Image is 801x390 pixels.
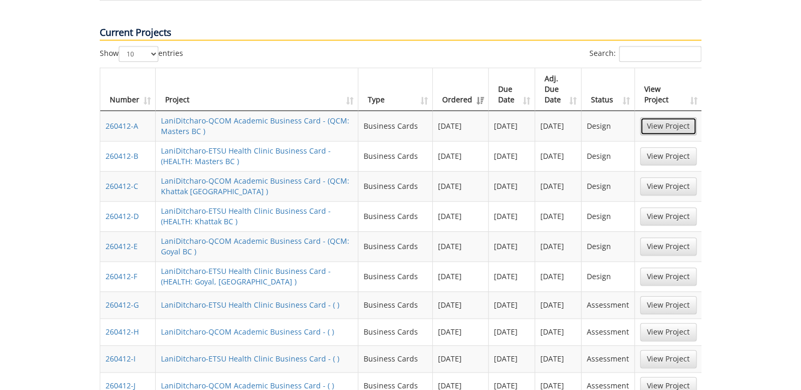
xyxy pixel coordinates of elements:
td: [DATE] [489,318,535,345]
a: 260412-G [106,300,139,310]
a: View Project [640,323,697,341]
th: Ordered: activate to sort column ascending [433,68,489,111]
td: [DATE] [433,345,489,372]
td: Business Cards [358,171,432,201]
td: Business Cards [358,261,432,291]
th: Number: activate to sort column ascending [100,68,156,111]
label: Search: [589,46,701,62]
a: View Project [640,268,697,286]
p: Current Projects [100,26,701,41]
td: Business Cards [358,291,432,318]
a: 260412-C [106,181,138,191]
th: Due Date: activate to sort column ascending [489,68,535,111]
a: LaniDitcharo-ETSU Health Clinic Business Card - ( ) [161,354,339,364]
td: Design [581,201,635,231]
a: LaniDitcharo-ETSU Health Clinic Business Card - (HEALTH: Masters BC ) [161,146,331,166]
td: [DATE] [489,201,535,231]
a: LaniDitcharo-QCOM Academic Business Card - (QCM: Masters BC ) [161,116,349,136]
a: 260412-D [106,211,139,221]
a: View Project [640,296,697,314]
td: [DATE] [489,111,535,141]
td: [DATE] [433,291,489,318]
td: [DATE] [535,345,581,372]
th: View Project: activate to sort column ascending [635,68,702,111]
td: [DATE] [535,231,581,261]
td: Business Cards [358,141,432,171]
a: LaniDitcharo-QCOM Academic Business Card - (QCM: Khattak [GEOGRAPHIC_DATA] ) [161,176,349,196]
a: View Project [640,207,697,225]
td: Business Cards [358,231,432,261]
td: [DATE] [535,141,581,171]
td: Design [581,231,635,261]
a: View Project [640,177,697,195]
td: Design [581,171,635,201]
th: Type: activate to sort column ascending [358,68,432,111]
td: [DATE] [489,291,535,318]
a: 260412-B [106,151,138,161]
a: LaniDitcharo-QCOM Academic Business Card - (QCM: Goyal BC ) [161,236,349,256]
a: 260412-A [106,121,138,131]
td: [DATE] [489,141,535,171]
th: Project: activate to sort column ascending [156,68,358,111]
th: Status: activate to sort column ascending [581,68,635,111]
td: [DATE] [433,111,489,141]
td: [DATE] [535,171,581,201]
td: [DATE] [535,318,581,345]
td: Design [581,111,635,141]
td: [DATE] [433,231,489,261]
a: LaniDitcharo-ETSU Health Clinic Business Card - (HEALTH: Khattak BC ) [161,206,331,226]
th: Adj. Due Date: activate to sort column ascending [535,68,581,111]
td: [DATE] [489,345,535,372]
a: View Project [640,350,697,368]
td: [DATE] [433,261,489,291]
td: Assessment [581,345,635,372]
td: Business Cards [358,111,432,141]
td: Assessment [581,318,635,345]
td: [DATE] [489,231,535,261]
select: Showentries [119,46,158,62]
a: 260412-H [106,327,139,337]
td: [DATE] [489,171,535,201]
a: View Project [640,237,697,255]
input: Search: [619,46,701,62]
td: Business Cards [358,345,432,372]
td: [DATE] [535,111,581,141]
td: [DATE] [433,318,489,345]
td: [DATE] [535,261,581,291]
td: [DATE] [535,201,581,231]
td: Design [581,261,635,291]
a: 260412-E [106,241,138,251]
td: [DATE] [433,141,489,171]
a: 260412-I [106,354,136,364]
a: View Project [640,147,697,165]
td: [DATE] [433,171,489,201]
a: LaniDitcharo-ETSU Health Clinic Business Card - ( ) [161,300,339,310]
td: [DATE] [489,261,535,291]
td: Assessment [581,291,635,318]
a: LaniDitcharo-ETSU Health Clinic Business Card - (HEALTH: Goyal, [GEOGRAPHIC_DATA] ) [161,266,331,287]
a: 260412-F [106,271,137,281]
a: LaniDitcharo-QCOM Academic Business Card - ( ) [161,327,334,337]
td: [DATE] [535,291,581,318]
td: Business Cards [358,201,432,231]
a: View Project [640,117,697,135]
td: [DATE] [433,201,489,231]
td: Design [581,141,635,171]
label: Show entries [100,46,183,62]
td: Business Cards [358,318,432,345]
